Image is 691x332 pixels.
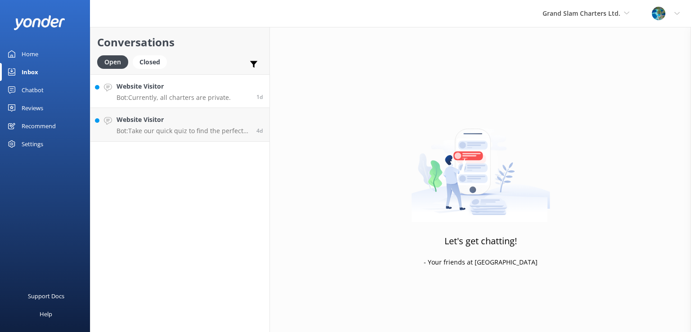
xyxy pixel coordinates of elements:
img: 533-1718311153.jpg [652,7,665,20]
div: Recommend [22,117,56,135]
a: Website VisitorBot:Take our quick quiz to find the perfect Grand Slam Fishing charter for your ad... [90,108,269,142]
p: Bot: Take our quick quiz to find the perfect Grand Slam Fishing charter for your adventure! [URL]... [117,127,250,135]
p: Bot: Currently, all charters are private. [117,94,231,102]
h2: Conversations [97,34,263,51]
img: yonder-white-logo.png [13,15,65,30]
a: Open [97,57,133,67]
div: Closed [133,55,167,69]
div: Open [97,55,128,69]
span: Oct 03 2025 10:37pm (UTC -05:00) America/Cancun [256,127,263,135]
img: artwork of a man stealing a conversation from at giant smartphone [411,110,550,222]
div: Chatbot [22,81,44,99]
h4: Website Visitor [117,115,250,125]
p: - Your friends at [GEOGRAPHIC_DATA] [424,257,538,267]
div: Settings [22,135,43,153]
span: Oct 06 2025 10:58am (UTC -05:00) America/Cancun [256,93,263,101]
span: Grand Slam Charters Ltd. [543,9,620,18]
h4: Website Visitor [117,81,231,91]
div: Help [40,305,52,323]
div: Support Docs [28,287,64,305]
div: Reviews [22,99,43,117]
a: Website VisitorBot:Currently, all charters are private.1d [90,74,269,108]
div: Inbox [22,63,38,81]
div: Home [22,45,38,63]
a: Closed [133,57,171,67]
h3: Let's get chatting! [444,234,517,248]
